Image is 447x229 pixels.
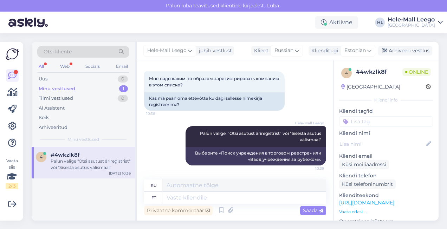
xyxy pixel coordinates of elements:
[303,207,323,214] span: Saada
[388,17,435,22] div: Hele-Mall Leego
[119,85,128,92] div: 1
[378,46,432,55] div: Arhiveeri vestlus
[151,192,156,204] div: et
[339,218,433,225] p: Operatsioonisüsteem
[6,158,18,189] div: Vaata siia
[251,47,268,54] div: Klient
[39,114,49,121] div: Kõik
[59,62,71,71] div: Web
[6,183,18,189] div: 2 / 3
[118,95,128,102] div: 0
[341,83,400,91] div: [GEOGRAPHIC_DATA]
[51,158,131,171] div: Palun valige "Otsi asutust äriregistrist" või "Sisesta asutus välismaal"
[339,116,433,127] input: Lisa tag
[295,120,324,126] span: Hele-Mall Leego
[274,47,293,54] span: Russian
[339,107,433,115] p: Kliendi tag'id
[339,192,433,199] p: Klienditeekond
[39,95,73,102] div: Tiimi vestlused
[186,147,326,165] div: Выберите «Поиск учреждения в торговом реестре» или «Ввод учреждения за рубежом».
[196,47,232,54] div: juhib vestlust
[147,47,187,54] span: Hele-Mall Leego
[339,209,433,215] p: Vaata edasi ...
[6,47,19,61] img: Askly Logo
[265,2,281,9] span: Luba
[67,136,99,143] span: Minu vestlused
[339,152,433,160] p: Kliendi email
[51,152,80,158] span: #4wkzlk8f
[39,124,67,131] div: Arhiveeritud
[200,131,322,142] span: Palun valige "Otsi asutust äriregistrist" või "Sisesta asutus välismaal"
[144,206,213,215] div: Privaatne kommentaar
[339,97,433,103] div: Kliendi info
[37,62,45,71] div: All
[39,85,75,92] div: Minu vestlused
[375,18,385,27] div: HL
[339,160,389,169] div: Küsi meiliaadressi
[315,16,358,29] div: Aktiivne
[39,105,65,112] div: AI Assistent
[388,22,435,28] div: [GEOGRAPHIC_DATA]
[40,154,43,159] span: 4
[356,68,402,76] div: # 4wkzlk8f
[109,171,131,176] div: [DATE] 10:36
[115,62,129,71] div: Email
[309,47,338,54] div: Klienditugi
[339,199,394,206] a: [URL][DOMAIN_NAME]
[388,17,443,28] a: Hele-Mall Leego[GEOGRAPHIC_DATA]
[39,76,47,83] div: Uus
[151,179,157,191] div: ru
[118,76,128,83] div: 0
[84,62,101,71] div: Socials
[44,48,72,55] span: Otsi kliente
[339,172,433,179] p: Kliendi telefon
[344,47,366,54] span: Estonian
[402,68,431,76] span: Online
[298,166,324,171] span: 10:39
[339,130,433,137] p: Kliendi nimi
[339,140,425,148] input: Lisa nimi
[339,179,396,189] div: Küsi telefoninumbrit
[144,92,285,111] div: Kas ma pean oma ettevõtte kuidagi sellesse nimekirja registreerima?
[345,70,348,76] span: 4
[146,111,173,116] span: 10:36
[149,76,280,87] span: Мне надо каким-то образом зарегистрировать компанию в этом списке?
